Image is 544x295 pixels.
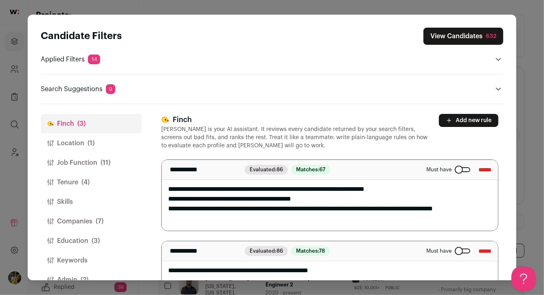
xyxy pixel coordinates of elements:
span: (1) [88,138,94,148]
strong: Candidate Filters [41,31,122,41]
p: Applied Filters [41,55,100,64]
span: 86 [276,167,283,172]
button: Admin(2) [41,270,142,290]
button: Skills [41,192,142,212]
button: Companies(7) [41,212,142,231]
span: (2) [81,275,88,285]
span: (4) [81,177,90,187]
div: 632 [486,32,496,40]
span: 78 [319,248,325,253]
button: Tenure(4) [41,173,142,192]
button: Open applied filters [494,55,503,64]
button: Education(3) [41,231,142,251]
span: 86 [276,248,283,253]
span: Matches: [291,165,330,175]
span: Evaluated: [245,165,288,175]
span: 14 [88,55,100,64]
span: Matches: [291,246,330,256]
button: Job Function(11) [41,153,142,173]
iframe: Help Scout Beacon - Open [511,267,536,291]
span: Must have [426,166,452,173]
p: [PERSON_NAME] is your AI assistant. It reviews every candidate returned by your search filters, s... [161,125,429,150]
button: Location(1) [41,133,142,153]
h3: Finch [161,114,429,125]
span: (3) [92,236,100,246]
span: (7) [96,216,103,226]
span: (3) [77,119,86,129]
button: Finch(3) [41,114,142,133]
button: Add new rule [439,114,498,127]
button: Keywords [41,251,142,270]
span: 0 [106,84,115,94]
span: (11) [101,158,110,168]
button: Close search preferences [423,28,503,45]
span: Must have [426,248,452,254]
span: 67 [319,167,325,172]
span: Evaluated: [245,246,288,256]
p: Search Suggestions [41,84,115,94]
